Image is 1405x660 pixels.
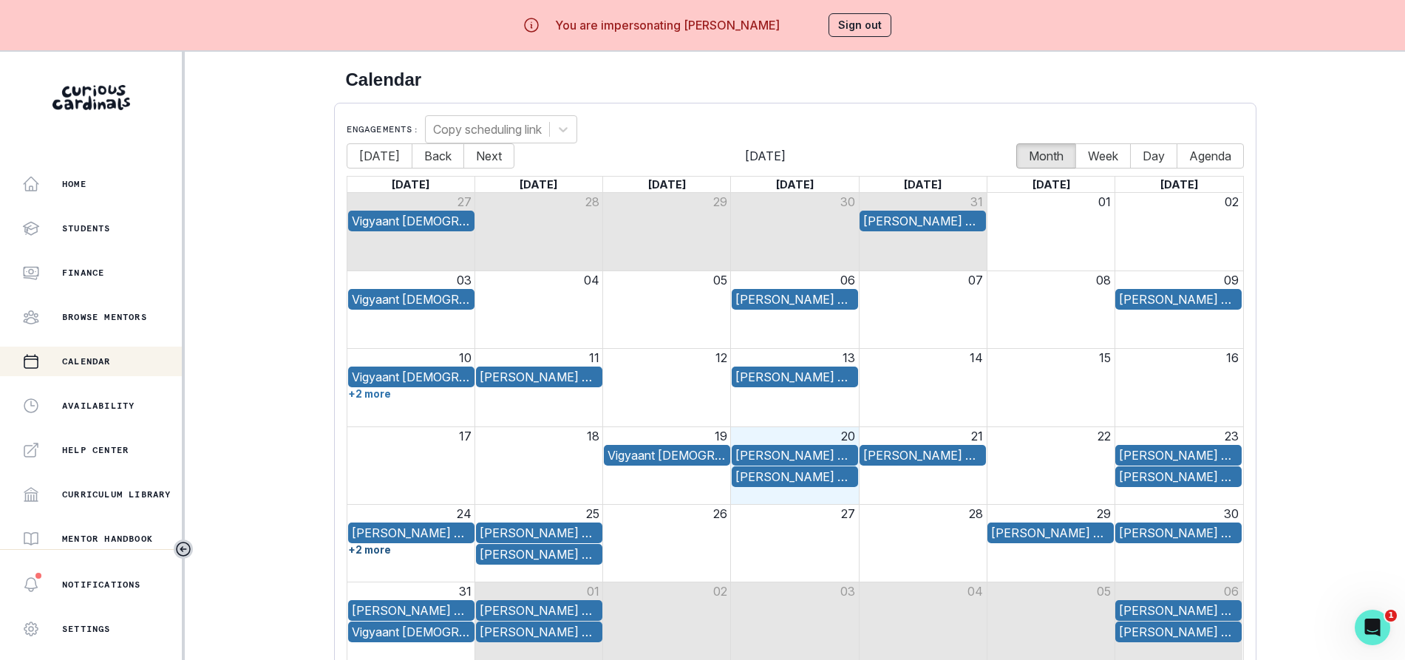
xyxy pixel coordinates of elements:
[62,178,86,190] p: Home
[969,505,983,523] button: 28
[62,579,141,591] p: Notifications
[62,489,171,500] p: Curriculum Library
[735,368,854,386] div: Jai Deshpande's Robotics / Electronics / CAD 1-to-1-course
[587,427,599,445] button: 18
[480,368,599,386] div: Calvin Mao's Passion Project
[62,355,111,367] p: Calendar
[480,545,599,563] div: Vihaan Dand's Coding / Programming 1-to-1-course
[457,193,472,211] button: 27
[840,193,855,211] button: 30
[715,349,727,367] button: 12
[348,388,391,400] button: +2 more
[971,427,983,445] button: 21
[555,16,780,34] p: You are impersonating [PERSON_NAME]
[1098,193,1111,211] button: 01
[735,446,854,464] div: Calvin Mao's Passion Project
[459,349,472,367] button: 10
[62,222,111,234] p: Students
[1016,143,1076,169] button: Month
[840,271,855,289] button: 06
[1355,610,1390,645] iframe: Intercom live chat
[1119,602,1238,619] div: Rylan Patel's Passion Project
[1224,271,1239,289] button: 09
[1119,446,1238,464] div: Rylan Patel's Passion Project
[841,427,855,445] button: 20
[991,524,1110,542] div: Jai Deshpande's Robotics / Electronics / CAD 1-to-1-course
[62,623,111,635] p: Settings
[480,524,599,542] div: Calvin Mao's Passion Project
[433,120,542,138] div: Copy scheduling link
[1130,143,1177,169] button: Day
[648,178,686,191] span: [DATE]
[904,178,942,191] span: [DATE]
[1119,623,1238,641] div: Jai Deshpande's Robotics / Electronics / CAD 1-to-1-course
[346,69,1245,91] h2: Calendar
[1119,290,1238,308] div: Rylan Patel's Passion Project
[1033,178,1070,191] span: [DATE]
[457,505,472,523] button: 24
[520,178,557,191] span: [DATE]
[735,290,854,308] div: Jai Deshpande's Robotics / Electronics / CAD 1-to-1-course
[1099,349,1111,367] button: 15
[970,193,983,211] button: 31
[1160,178,1198,191] span: [DATE]
[1075,143,1131,169] button: Week
[863,446,982,464] div: Vihaan Dand's Coding / Programming 1-to-1-course
[584,271,599,289] button: 04
[62,311,147,323] p: Browse Mentors
[863,212,982,230] div: Savi Bhander's Engineering Project
[62,533,153,545] p: Mentor Handbook
[829,13,891,37] button: Sign out
[392,178,429,191] span: [DATE]
[713,505,727,523] button: 26
[1119,468,1238,486] div: Jai Deshpande's Robotics / Electronics / CAD 1-to-1-course
[52,85,130,110] img: Curious Cardinals Logo
[713,271,727,289] button: 05
[1224,582,1239,600] button: 06
[735,468,854,486] div: Savi Bhander's Engineering Project
[1097,582,1111,600] button: 05
[352,368,471,386] div: Vigyaant Jain's Project Passion Mentorship
[463,143,514,169] button: Next
[1225,193,1239,211] button: 02
[1097,505,1111,523] button: 29
[352,290,471,308] div: Vigyaant Jain's Project Passion Mentorship
[514,147,1016,165] span: [DATE]
[586,505,599,523] button: 25
[970,349,983,367] button: 14
[1098,427,1111,445] button: 22
[480,602,599,619] div: Calvin Mao's Passion Project
[585,193,599,211] button: 28
[1177,143,1244,169] button: Agenda
[459,582,472,600] button: 31
[968,271,983,289] button: 07
[412,143,464,169] button: Back
[352,623,471,641] div: Vigyaant Jain's Project Passion Mentorship
[62,400,135,412] p: Availability
[608,446,727,464] div: Vigyaant Jain's Project Passion Mentorship
[1224,505,1239,523] button: 30
[967,582,983,600] button: 04
[352,602,471,619] div: Savi Bhander's Engineering Project
[347,143,412,169] button: [DATE]
[348,544,391,556] button: +2 more
[841,505,855,523] button: 27
[1225,427,1239,445] button: 23
[840,582,855,600] button: 03
[457,271,472,289] button: 03
[459,427,472,445] button: 17
[587,582,599,600] button: 01
[352,212,471,230] div: Vigyaant Jain's Project Passion Mentorship
[713,582,727,600] button: 02
[843,349,855,367] button: 13
[1096,271,1111,289] button: 08
[480,623,599,641] div: Vihaan Dand's Coding / Programming 1-to-1-course
[62,444,129,456] p: Help Center
[352,524,471,542] div: Savi Bhander's Engineering Project
[776,178,814,191] span: [DATE]
[715,427,727,445] button: 19
[62,267,104,279] p: Finance
[1385,610,1397,622] span: 1
[1119,524,1238,542] div: Rylan Patel's Passion Project
[174,540,193,559] button: Toggle sidebar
